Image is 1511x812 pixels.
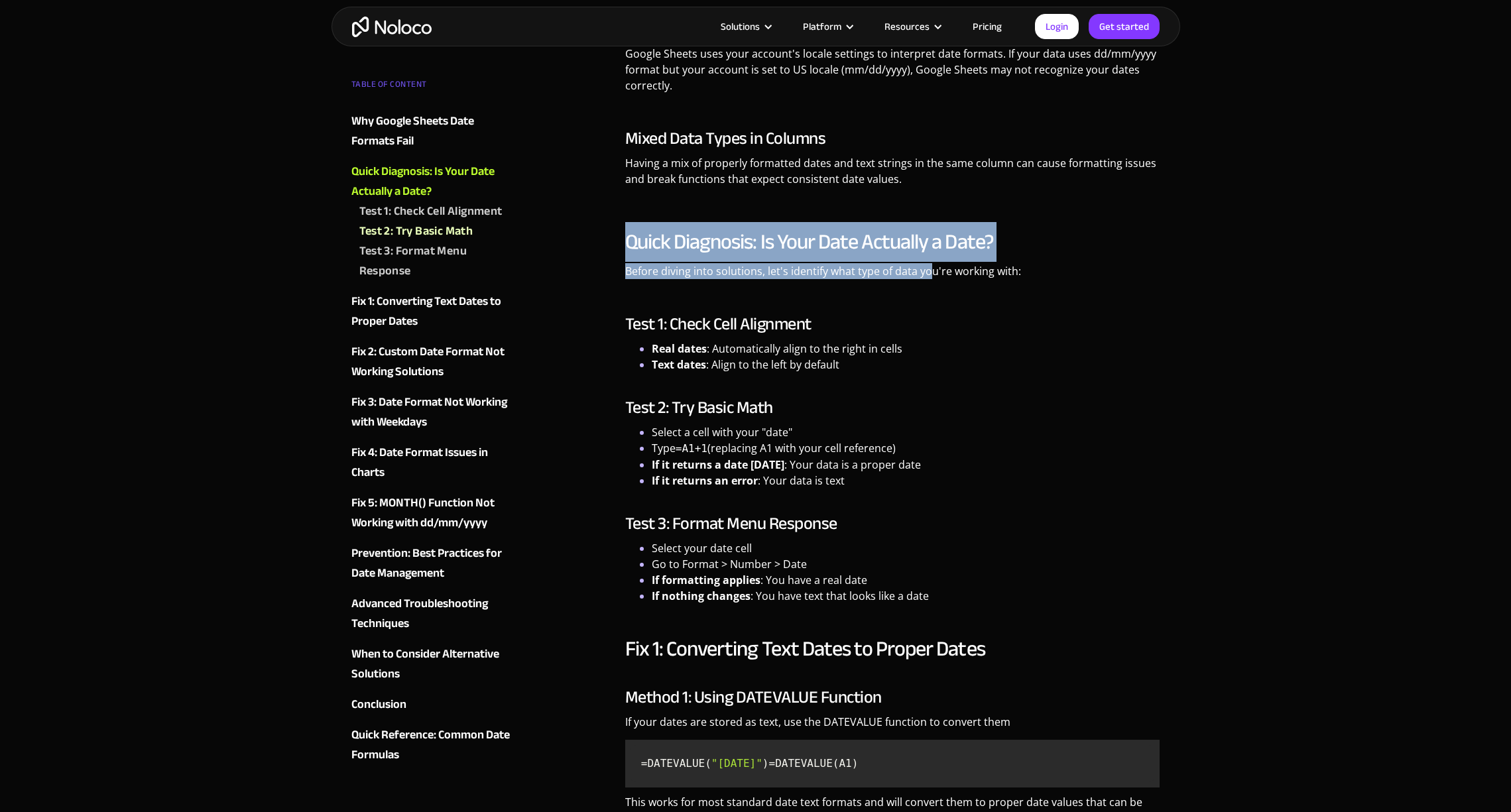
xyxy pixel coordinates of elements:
[786,18,868,35] div: Platform
[704,18,786,35] div: Solutions
[868,18,956,35] div: Resources
[351,695,512,715] a: Conclusion
[625,155,1160,197] p: Having a mix of properly formatted dates and text strings in the same column can cause formatting...
[652,341,1160,357] li: : Automatically align to the right in cells
[652,473,1160,489] li: : Your data is text
[625,229,1160,255] h2: Quick Diagnosis: Is Your Date Actually a Date?
[351,594,512,634] a: Advanced Troubleshooting Techniques
[762,757,769,770] span: )
[351,443,512,483] a: Fix 4: Date Format Issues in Charts
[625,714,1160,740] p: If your dates are stored as text, use the DATEVALUE function to convert them
[351,74,512,101] div: TABLE OF CONTENT
[711,757,762,770] span: "[DATE]"
[1035,14,1079,39] a: Login
[625,514,1160,534] h3: Test 3: Format Menu Response
[652,573,760,587] strong: If formatting applies
[1089,14,1160,39] a: Get started
[351,493,512,533] a: Fix 5: MONTH() Function Not Working with dd/mm/yyyy
[625,687,1160,707] h3: Method 1: Using DATEVALUE Function
[652,540,1160,556] li: Select your date cell
[359,241,512,281] a: Test 3: Format Menu Response
[652,357,1160,373] li: : Align to the left by default
[625,129,1160,148] h3: Mixed Data Types in Columns
[652,357,706,372] strong: Text dates
[631,745,1155,782] code: =DATEVALUE(A1)
[652,457,1160,473] li: : Your data is a proper date
[652,424,1160,440] li: Select a cell with your "date"
[652,473,758,488] strong: If it returns an error
[351,695,406,715] div: Conclusion
[652,341,707,356] strong: Real dates
[956,18,1018,35] a: Pricing
[652,556,1160,572] li: Go to Format > Number > Date
[676,442,707,455] code: =A1+1
[352,17,432,37] a: home
[351,544,512,583] a: Prevention: Best Practices for Date Management
[803,18,841,35] div: Platform
[884,18,930,35] div: Resources
[359,221,512,241] a: Test 2: Try Basic Math
[652,588,1160,604] li: : You have text that looks like a date
[351,392,512,432] a: Fix 3: Date Format Not Working with Weekdays
[351,111,512,151] a: Why Google Sheets Date Formats Fail
[351,725,512,765] a: Quick Reference: Common Date Formulas
[625,398,1160,418] h3: Test 2: Try Basic Math
[625,314,1160,334] h3: Test 1: Check Cell Alignment
[641,757,711,770] span: =DATEVALUE(
[359,221,473,241] div: Test 2: Try Basic Math
[625,636,1160,662] h2: Fix 1: Converting Text Dates to Proper Dates
[652,572,1160,588] li: : You have a real date
[721,18,760,35] div: Solutions
[652,457,784,472] strong: If it returns a date [DATE]
[351,342,512,382] a: Fix 2: Custom Date Format Not Working Solutions
[351,162,512,202] a: Quick Diagnosis: Is Your Date Actually a Date?
[351,292,512,331] a: Fix 1: Converting Text Dates to Proper Dates
[652,440,1160,457] li: Type (replacing A1 with your cell reference)
[351,644,512,684] a: When to Consider Alternative Solutions
[359,202,512,221] a: Test 1: Check Cell Alignment
[652,589,751,603] strong: If nothing changes
[359,202,503,221] div: Test 1: Check Cell Alignment
[625,46,1160,103] p: Google Sheets uses your account's locale settings to interpret date formats. If your data uses dd...
[625,263,1160,289] p: Before diving into solutions, let's identify what type of data you're working with:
